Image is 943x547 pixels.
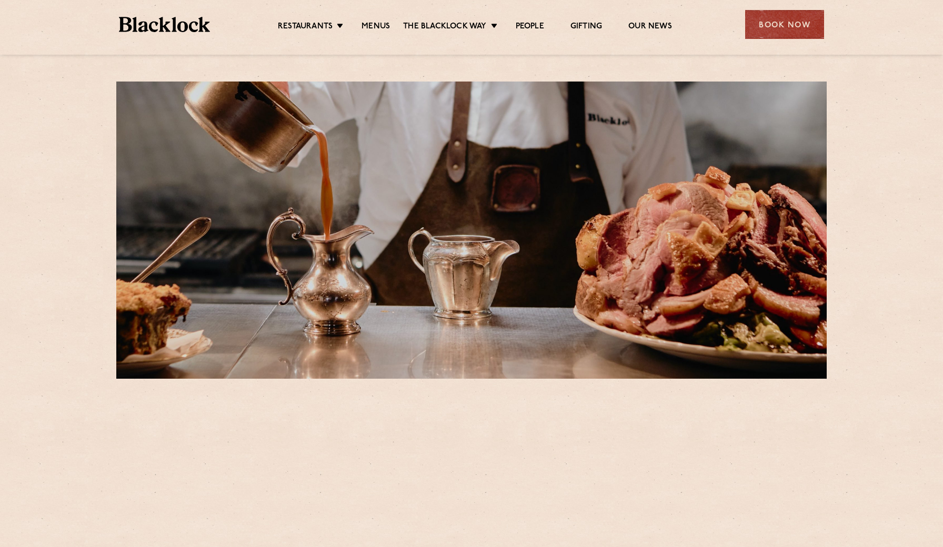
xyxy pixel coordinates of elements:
[570,22,602,33] a: Gifting
[745,10,824,39] div: Book Now
[362,22,390,33] a: Menus
[403,22,486,33] a: The Blacklock Way
[119,17,210,32] img: BL_Textured_Logo-footer-cropped.svg
[628,22,672,33] a: Our News
[516,22,544,33] a: People
[278,22,333,33] a: Restaurants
